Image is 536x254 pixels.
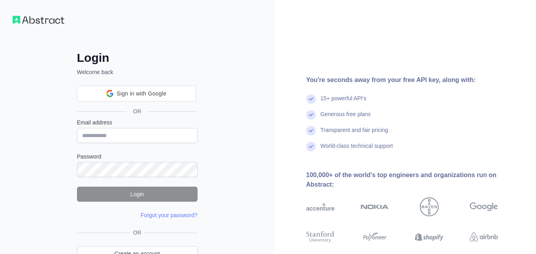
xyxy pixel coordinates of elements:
div: Sign in with Google [77,86,196,101]
span: OR [130,229,144,237]
img: airbnb [470,230,498,244]
img: accenture [306,197,334,216]
img: check mark [306,126,316,136]
div: 100,000+ of the world's top engineers and organizations run on Abstract: [306,170,524,189]
img: check mark [306,142,316,151]
p: Welcome back [77,68,198,76]
img: check mark [306,110,316,120]
label: Email address [77,118,198,126]
div: 15+ powerful API's [321,94,367,110]
img: payoneer [361,230,389,244]
div: You're seconds away from your free API key, along with: [306,75,524,85]
img: shopify [415,230,443,244]
span: OR [127,107,148,115]
img: bayer [420,197,439,216]
h2: Login [77,51,198,65]
button: Login [77,187,198,202]
div: Transparent and fair pricing [321,126,388,142]
img: nokia [361,197,389,216]
div: World-class technical support [321,142,393,158]
img: check mark [306,94,316,104]
img: Workflow [13,16,64,24]
a: Forgot your password? [141,212,198,218]
img: google [470,197,498,216]
img: stanford university [306,230,334,244]
span: Sign in with Google [117,90,166,98]
label: Password [77,153,198,160]
div: Generous free plans [321,110,371,126]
